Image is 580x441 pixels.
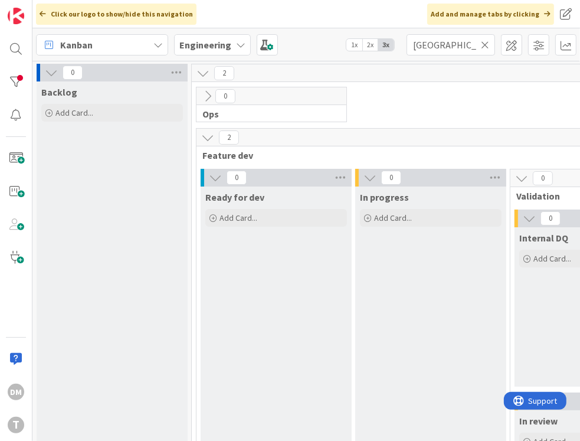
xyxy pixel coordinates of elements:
[519,232,568,244] span: Internal DQ
[8,8,24,24] img: Visit kanbanzone.com
[41,86,77,98] span: Backlog
[55,107,93,118] span: Add Card...
[214,66,234,80] span: 2
[540,211,561,226] span: 0
[8,384,24,400] div: DM
[407,34,495,55] input: Quick Filter...
[202,108,332,120] span: Ops
[346,39,362,51] span: 1x
[519,415,558,427] span: In review
[360,191,409,203] span: In progress
[381,171,401,185] span: 0
[215,89,235,103] span: 0
[533,253,571,264] span: Add Card...
[227,171,247,185] span: 0
[8,417,24,433] div: T
[36,4,196,25] div: Click our logo to show/hide this navigation
[205,191,264,203] span: Ready for dev
[427,4,554,25] div: Add and manage tabs by clicking
[63,66,83,80] span: 0
[219,130,239,145] span: 2
[362,39,378,51] span: 2x
[25,2,54,16] span: Support
[374,213,412,223] span: Add Card...
[60,38,93,52] span: Kanban
[219,213,257,223] span: Add Card...
[533,171,553,185] span: 0
[378,39,394,51] span: 3x
[179,39,231,51] b: Engineering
